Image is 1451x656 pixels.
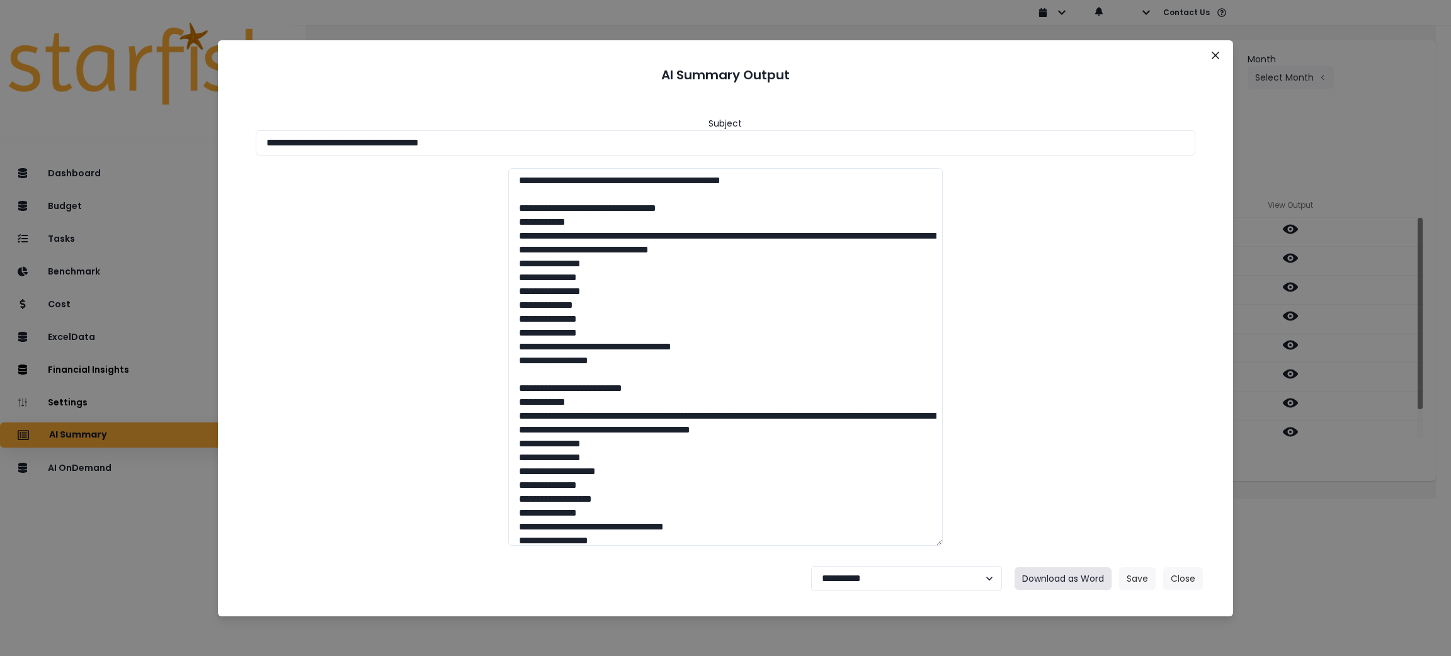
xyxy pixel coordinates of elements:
header: AI Summary Output [233,55,1219,94]
button: Close [1163,567,1203,590]
button: Download as Word [1015,567,1112,590]
button: Save [1119,567,1156,590]
button: Close [1205,45,1226,65]
header: Subject [708,117,742,130]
